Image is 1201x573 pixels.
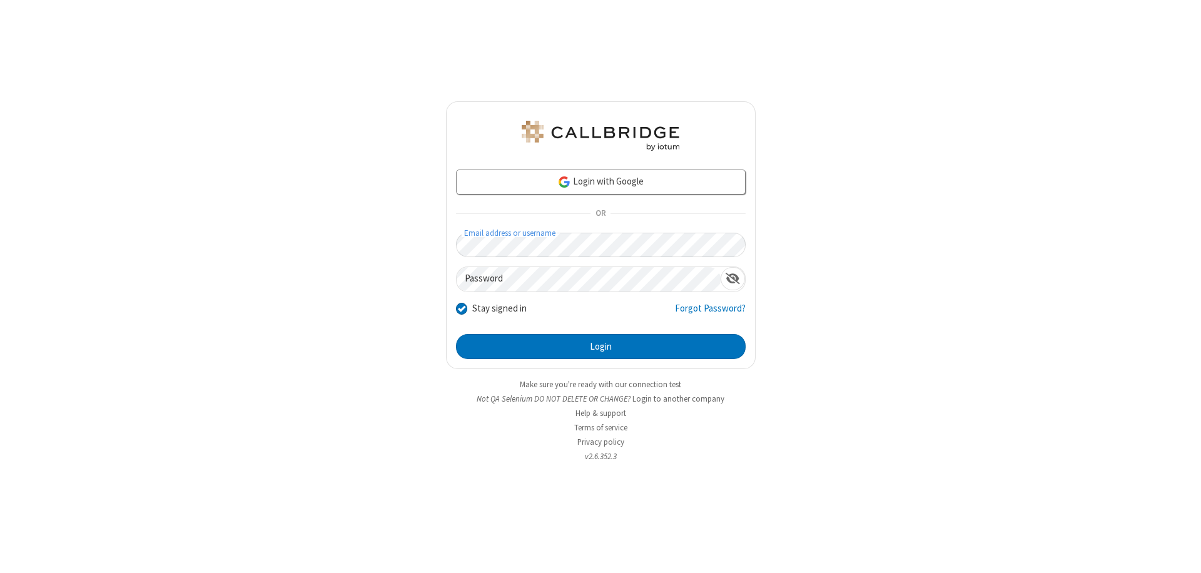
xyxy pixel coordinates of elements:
input: Email address or username [456,233,746,257]
div: Show password [721,267,745,290]
a: Forgot Password? [675,302,746,325]
input: Password [457,267,721,292]
a: Login with Google [456,170,746,195]
button: Login [456,334,746,359]
img: QA Selenium DO NOT DELETE OR CHANGE [519,121,682,151]
label: Stay signed in [472,302,527,316]
span: OR [590,205,611,223]
li: Not QA Selenium DO NOT DELETE OR CHANGE? [446,393,756,405]
img: google-icon.png [557,175,571,189]
a: Make sure you're ready with our connection test [520,379,681,390]
button: Login to another company [632,393,724,405]
a: Help & support [575,408,626,418]
li: v2.6.352.3 [446,450,756,462]
a: Terms of service [574,422,627,433]
a: Privacy policy [577,437,624,447]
